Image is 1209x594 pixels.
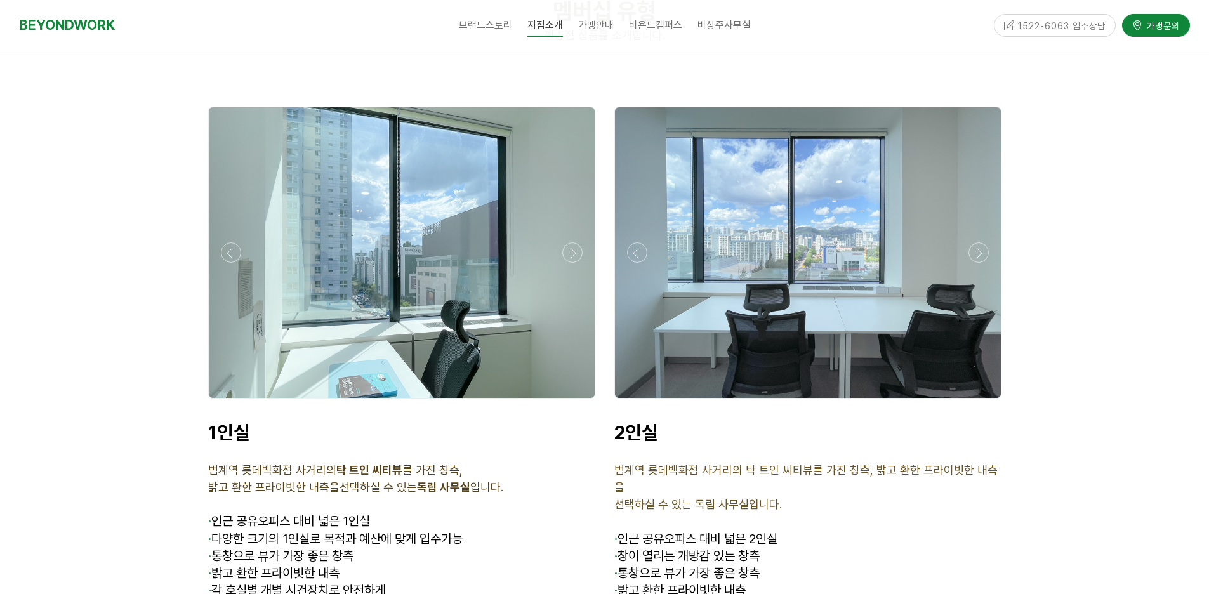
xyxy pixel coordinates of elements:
span: 밝고 환한 프라이빗한 내측 [208,565,340,581]
span: 인근 공유오피스 대비 넓은 1인실 [211,513,370,529]
span: 범계역 롯데백화점 사거리의 탁 트인 씨티뷰를 가진 창측, 밝고 환한 프라이빗한 내측을 [614,463,998,494]
strong: 독립 사무실 [417,480,470,494]
span: · [208,513,211,529]
strong: · [614,565,618,581]
span: 2인실 [614,421,658,444]
span: 선택하실 수 있는 입니다. [340,480,503,494]
strong: · [614,548,618,564]
span: 브랜드스토리 [459,19,512,31]
a: 가맹안내 [571,10,621,41]
span: 인근 공유오피스 대비 넓은 2인실 [618,531,777,546]
a: 브랜드스토리 [451,10,520,41]
span: 창이 열리는 개방감 있는 창측 [614,548,760,564]
a: 비욘드캠퍼스 [621,10,690,41]
span: 다양한 크기의 1인실로 목적과 예산에 맞게 입주가능 [208,531,463,546]
span: 밝고 환한 프라이빗한 내측을 [208,480,340,494]
strong: · [208,548,211,564]
a: 지점소개 [520,10,571,41]
span: 가맹안내 [578,19,614,31]
strong: 탁 트인 씨티뷰 [336,463,402,477]
span: 통창으로 뷰가 가장 좋은 창측 [208,548,353,564]
a: BEYONDWORK [19,13,115,37]
strong: · [208,565,211,581]
span: 비상주사무실 [697,19,751,31]
strong: · [208,531,211,546]
span: 비욘드캠퍼스 [629,19,682,31]
span: 1인실 [208,421,250,444]
span: 범계역 롯데백화점 사거리의 를 가진 창측, [208,463,463,477]
span: · [614,531,618,546]
a: 비상주사무실 [690,10,758,41]
a: 가맹문의 [1122,14,1190,36]
span: 지점소개 [527,15,563,37]
span: 가맹문의 [1143,19,1180,32]
span: 통창으로 뷰가 가장 좋은 창측 [614,565,760,581]
span: 선택하실 수 있는 독립 사무실입니다. [614,498,782,511]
